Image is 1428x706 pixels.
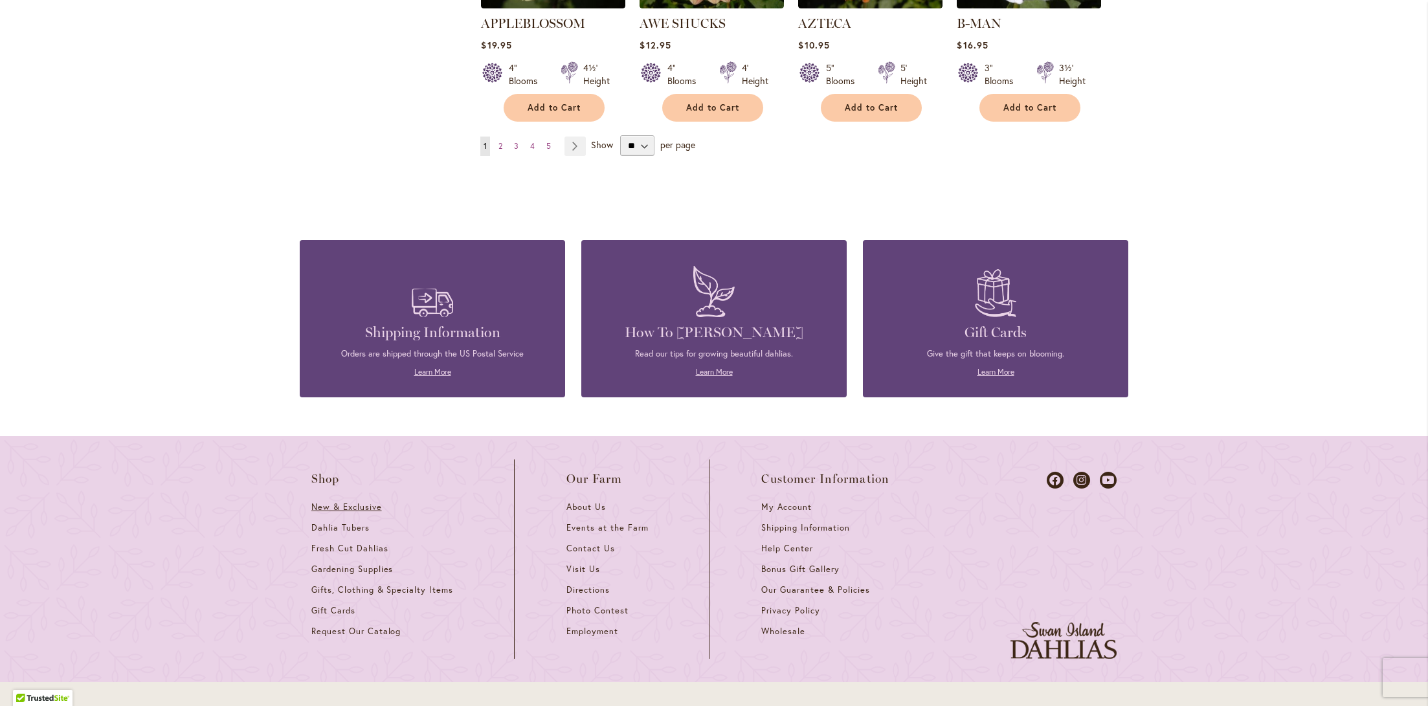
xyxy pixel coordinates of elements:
[543,137,554,156] a: 5
[511,137,522,156] a: 3
[761,564,839,575] span: Bonus Gift Gallery
[319,348,546,360] p: Orders are shipped through the US Postal Service
[882,324,1109,342] h4: Gift Cards
[528,102,581,113] span: Add to Cart
[484,141,487,151] span: 1
[640,39,671,51] span: $12.95
[566,543,615,554] span: Contact Us
[798,39,829,51] span: $10.95
[566,502,606,513] span: About Us
[10,660,46,696] iframe: Launch Accessibility Center
[640,16,726,31] a: AWE SHUCKS
[845,102,898,113] span: Add to Cart
[1100,472,1117,489] a: Dahlias on Youtube
[566,522,648,533] span: Events at the Farm
[1047,472,1064,489] a: Dahlias on Facebook
[566,584,610,595] span: Directions
[957,16,1001,31] a: B-MAN
[566,472,622,485] span: Our Farm
[566,564,600,575] span: Visit Us
[509,61,545,87] div: 4" Blooms
[566,605,629,616] span: Photo Contest
[311,543,388,554] span: Fresh Cut Dahlias
[660,138,695,151] span: per page
[667,61,704,87] div: 4" Blooms
[504,94,605,122] button: Add to Cart
[414,367,451,377] a: Learn More
[311,626,401,637] span: Request Our Catalog
[319,324,546,342] h4: Shipping Information
[742,61,768,87] div: 4' Height
[1003,102,1056,113] span: Add to Cart
[311,605,355,616] span: Gift Cards
[546,141,551,151] span: 5
[498,141,502,151] span: 2
[761,584,869,595] span: Our Guarantee & Policies
[761,472,889,485] span: Customer Information
[481,39,511,51] span: $19.95
[821,94,922,122] button: Add to Cart
[311,472,340,485] span: Shop
[495,137,506,156] a: 2
[985,61,1021,87] div: 3" Blooms
[977,367,1014,377] a: Learn More
[311,564,393,575] span: Gardening Supplies
[583,61,610,87] div: 4½' Height
[527,137,538,156] a: 4
[530,141,535,151] span: 4
[311,584,453,595] span: Gifts, Clothing & Specialty Items
[826,61,862,87] div: 5" Blooms
[696,367,733,377] a: Learn More
[979,94,1080,122] button: Add to Cart
[957,39,988,51] span: $16.95
[761,626,805,637] span: Wholesale
[514,141,519,151] span: 3
[1073,472,1090,489] a: Dahlias on Instagram
[566,626,618,637] span: Employment
[311,502,382,513] span: New & Exclusive
[761,605,820,616] span: Privacy Policy
[311,522,370,533] span: Dahlia Tubers
[761,543,813,554] span: Help Center
[761,522,849,533] span: Shipping Information
[662,94,763,122] button: Add to Cart
[900,61,927,87] div: 5' Height
[591,138,613,151] span: Show
[1059,61,1086,87] div: 3½' Height
[686,102,739,113] span: Add to Cart
[882,348,1109,360] p: Give the gift that keeps on blooming.
[481,16,585,31] a: APPLEBLOSSOM
[761,502,812,513] span: My Account
[601,348,827,360] p: Read our tips for growing beautiful dahlias.
[601,324,827,342] h4: How To [PERSON_NAME]
[798,16,851,31] a: AZTECA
